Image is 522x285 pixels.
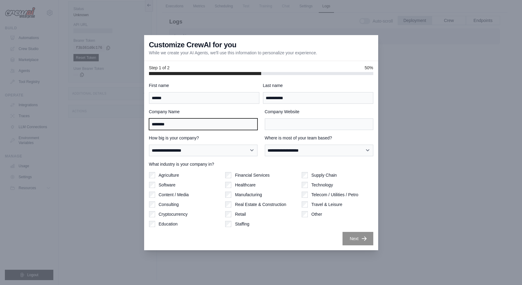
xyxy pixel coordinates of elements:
label: Other [311,211,322,217]
label: Content / Media [159,192,189,198]
button: Next [343,232,373,245]
label: Supply Chain [311,172,337,178]
span: 50% [364,65,373,71]
label: Manufacturing [235,192,262,198]
label: Education [159,221,178,227]
p: While we create your AI Agents, we'll use this information to personalize your experience. [149,50,317,56]
iframe: Chat Widget [492,256,522,285]
label: Real Estate & Construction [235,201,286,207]
label: Cryptocurrency [159,211,188,217]
label: First name [149,82,259,88]
label: Software [159,182,176,188]
h3: Customize CrewAI for you [149,40,236,50]
label: Agriculture [159,172,179,178]
label: Staffing [235,221,249,227]
label: How big is your company? [149,135,257,141]
label: Company Name [149,109,257,115]
label: Telecom / Utilities / Petro [311,192,358,198]
label: Technology [311,182,333,188]
label: Travel & Leisure [311,201,342,207]
label: What industry is your company in? [149,161,373,167]
label: Financial Services [235,172,270,178]
label: Consulting [159,201,179,207]
label: Last name [263,82,373,88]
span: Step 1 of 2 [149,65,170,71]
label: Where is most of your team based? [265,135,373,141]
label: Healthcare [235,182,256,188]
label: Company Website [265,109,373,115]
label: Retail [235,211,246,217]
